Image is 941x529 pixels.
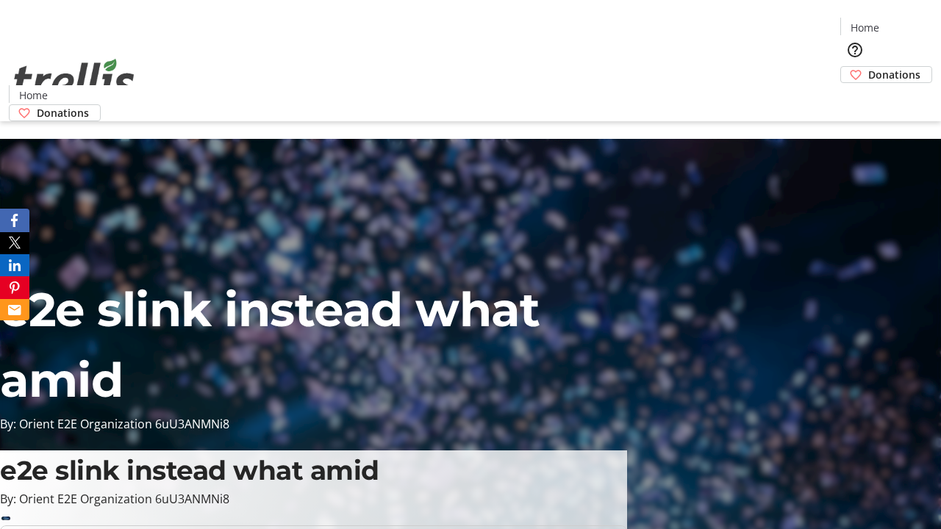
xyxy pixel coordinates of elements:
a: Home [10,87,57,103]
img: Orient E2E Organization 6uU3ANMNi8's Logo [9,43,140,116]
span: Donations [868,67,920,82]
a: Home [841,20,888,35]
button: Cart [840,83,870,112]
a: Donations [840,66,932,83]
span: Home [19,87,48,103]
span: Home [851,20,879,35]
a: Donations [9,104,101,121]
span: Donations [37,105,89,120]
button: Help [840,35,870,65]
